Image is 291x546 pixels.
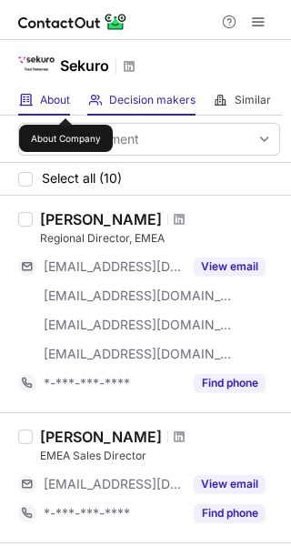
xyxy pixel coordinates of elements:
[194,475,266,493] button: Reveal Button
[40,428,162,446] div: [PERSON_NAME]
[44,317,233,333] span: [EMAIL_ADDRESS][DOMAIN_NAME]
[18,11,127,33] img: ContactOut v5.3.10
[40,210,162,228] div: [PERSON_NAME]
[44,346,233,362] span: [EMAIL_ADDRESS][DOMAIN_NAME]
[194,504,266,522] button: Reveal Button
[40,448,280,464] div: EMEA Sales Director
[44,258,183,275] span: [EMAIL_ADDRESS][DOMAIN_NAME]
[40,93,70,107] span: About
[28,130,139,148] div: Select department
[109,93,196,107] span: Decision makers
[42,171,122,186] span: Select all (10)
[60,55,109,76] h1: Sekuro
[44,476,183,492] span: [EMAIL_ADDRESS][DOMAIN_NAME]
[235,93,271,107] span: Similar
[44,288,233,304] span: [EMAIL_ADDRESS][DOMAIN_NAME]
[40,230,280,247] div: Regional Director, EMEA
[18,45,55,81] img: ddf89e8f36ac0446a55138b6f7b2b6f8
[194,374,266,392] button: Reveal Button
[194,258,266,276] button: Reveal Button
